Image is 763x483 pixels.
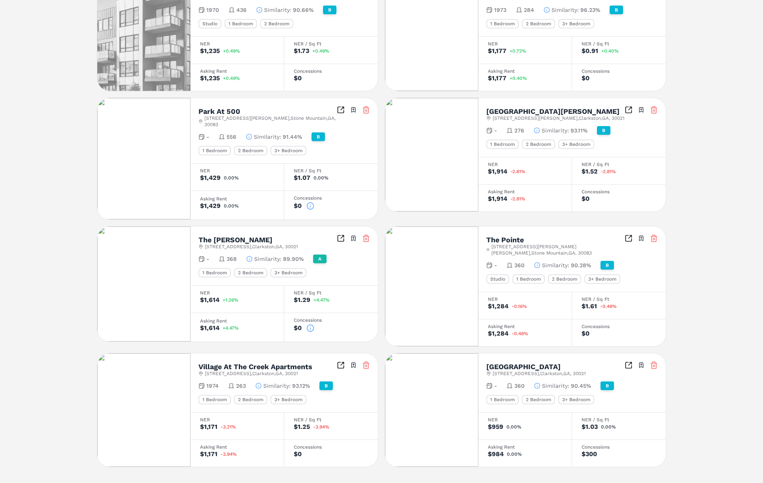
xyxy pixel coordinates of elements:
span: - [494,382,497,390]
div: NER [488,42,562,46]
span: Similarity : [542,126,569,134]
div: Asking Rent [200,196,274,201]
div: 3+ Bedroom [558,140,594,149]
div: Concessions [294,445,368,449]
button: Similarity:89.90% [246,255,304,263]
div: NER / Sq Ft [294,417,368,422]
div: $1,235 [200,48,220,54]
div: Concessions [294,196,368,200]
span: -2.81% [510,169,525,174]
span: - [494,126,497,134]
div: Concessions [294,69,368,74]
div: $1,235 [200,75,220,81]
div: 3+ Bedroom [558,19,594,28]
div: 2 Bedroom [548,274,581,284]
div: $1.73 [294,48,309,54]
span: +0.49% [223,76,240,81]
span: +0.49% [312,49,329,53]
div: Asking Rent [488,189,562,194]
div: NER [200,168,274,173]
span: -3.94% [313,425,329,429]
span: 0.00% [507,452,522,457]
span: 1974 [206,382,219,390]
div: 1 Bedroom [486,140,519,149]
div: $300 [582,451,597,457]
a: Inspect Comparables [625,106,633,114]
span: 0.00% [224,175,239,180]
div: Studio [198,19,221,28]
span: 1973 [494,6,506,14]
span: +0.49% [223,49,240,53]
div: 3+ Bedroom [270,146,306,155]
span: 368 [227,255,237,263]
div: $1.29 [294,297,310,303]
span: 91.44% [283,133,302,141]
div: 2 Bedroom [234,395,267,404]
div: Studio [486,274,509,284]
div: Asking Rent [488,324,562,329]
h2: The Pointe [486,236,524,243]
div: 3+ Bedroom [584,274,620,284]
div: Concessions [582,445,656,449]
div: 1 Bedroom [198,268,231,277]
h2: The [PERSON_NAME] [198,236,272,243]
div: $1,914 [488,196,507,202]
div: 2 Bedroom [522,19,555,28]
span: [STREET_ADDRESS] , Clarkston , GA , 30021 [205,370,298,377]
div: Asking Rent [488,69,562,74]
div: $1,171 [200,451,217,457]
div: NER / Sq Ft [294,42,368,46]
span: -2.81% [601,169,616,174]
div: $0 [294,325,302,331]
div: NER [488,297,562,302]
div: Concessions [294,318,368,323]
div: B [601,381,614,390]
span: +1.26% [223,298,238,302]
div: 1 Bedroom [225,19,257,28]
div: 1 Bedroom [512,274,545,284]
div: 1 Bedroom [198,395,231,404]
div: Concessions [582,324,656,329]
div: $1.07 [294,175,310,181]
div: $959 [488,424,503,430]
span: [STREET_ADDRESS][PERSON_NAME] , Stone Mountain , GA , 30083 [204,115,337,128]
h2: [GEOGRAPHIC_DATA][PERSON_NAME] [486,108,619,115]
div: $1,177 [488,48,506,54]
div: NER [200,42,274,46]
span: 0.00% [224,204,239,208]
div: $1.03 [582,424,598,430]
div: 1 Bedroom [486,395,519,404]
div: NER / Sq Ft [582,162,656,167]
div: Concessions [582,69,656,74]
span: Similarity : [542,382,569,390]
div: 2 Bedroom [522,140,555,149]
span: +4.47% [314,298,330,302]
div: $0 [294,75,302,81]
span: 556 [227,133,236,141]
span: 93.11% [570,126,587,134]
span: +4.47% [223,326,239,330]
span: Similarity : [263,382,291,390]
div: 3+ Bedroom [270,395,306,404]
h2: [GEOGRAPHIC_DATA] [486,363,561,370]
div: A [313,255,327,263]
span: +0.40% [601,49,619,53]
div: Asking Rent [200,445,274,449]
span: -0.48% [600,304,617,309]
span: 0.00% [506,425,521,429]
div: $1,429 [200,203,221,209]
div: NER / Sq Ft [582,417,656,422]
span: 96.23% [580,6,600,14]
div: $1,429 [200,175,221,181]
span: [STREET_ADDRESS] , Clarkston , GA , 30021 [493,370,586,377]
div: 1 Bedroom [198,146,231,155]
a: Inspect Comparables [337,234,345,242]
div: NER / Sq Ft [294,291,368,295]
span: Similarity : [264,6,291,14]
div: 1 Bedroom [486,19,519,28]
span: 90.28% [571,261,591,269]
div: $1.25 [294,424,310,430]
div: NER [488,162,562,167]
span: -0.48% [512,331,528,336]
span: 1970 [206,6,219,14]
